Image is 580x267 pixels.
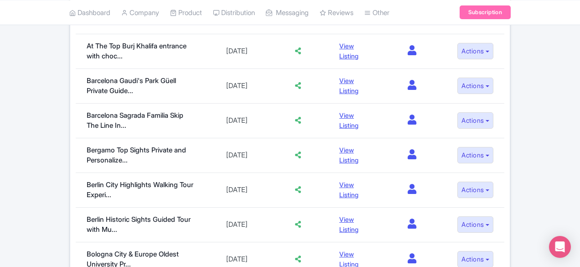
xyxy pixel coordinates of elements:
[339,77,358,95] a: View Listing
[87,146,186,165] a: Bergamo Top Sights Private and Personalize...
[457,147,493,164] button: Actions
[207,173,267,207] td: [DATE]
[460,5,511,19] a: Subscription
[207,207,267,242] td: [DATE]
[457,78,493,94] button: Actions
[87,76,176,95] a: Barcelona Gaudi's Park Güell Private Guide...
[339,111,358,130] a: View Listing
[87,180,193,199] a: Berlin City Highlights Walking Tour Experi...
[339,215,358,234] a: View Listing
[207,138,267,173] td: [DATE]
[457,43,493,60] button: Actions
[457,112,493,129] button: Actions
[457,182,493,199] button: Actions
[207,68,267,103] td: [DATE]
[87,215,191,234] a: Berlin Historic Sights Guided Tour with Mu...
[457,216,493,233] button: Actions
[339,146,358,164] a: View Listing
[339,181,358,199] a: View Listing
[87,111,183,130] a: Barcelona Sagrada Familia Skip The Line In...
[207,103,267,138] td: [DATE]
[339,42,358,60] a: View Listing
[207,34,267,68] td: [DATE]
[549,236,571,258] div: Open Intercom Messenger
[87,42,186,61] a: At The Top Burj Khalifa entrance with choc...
